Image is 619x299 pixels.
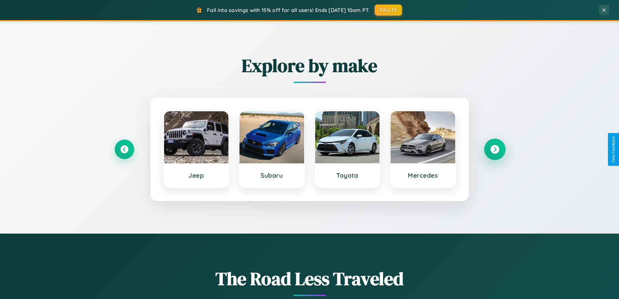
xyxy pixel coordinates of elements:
[171,171,222,179] h3: Jeep
[611,136,616,163] div: Give Feedback
[322,171,373,179] h3: Toyota
[397,171,449,179] h3: Mercedes
[246,171,298,179] h3: Subaru
[207,7,370,13] span: Fall into savings with 15% off for all users! Ends [DATE] 10am PT.
[115,53,505,78] h2: Explore by make
[375,5,402,16] button: FALL15
[115,266,505,291] h1: The Road Less Traveled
